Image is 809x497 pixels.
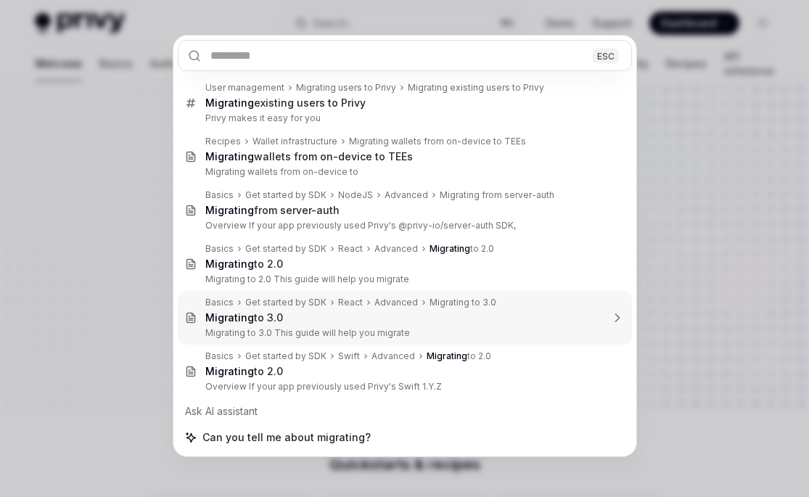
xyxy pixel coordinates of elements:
[205,274,601,285] p: Migrating to 2.0 This guide will help you migrate
[205,258,283,271] div: to 2.0
[245,189,327,201] div: Get started by SDK
[205,136,241,147] div: Recipes
[205,204,340,217] div: from server-auth
[205,297,234,308] div: Basics
[338,189,373,201] div: NodeJS
[205,166,601,178] p: Migrating wallets from on-device to
[205,112,601,124] p: Privy makes it easy for you
[205,220,601,231] p: Overview If your app previously used Privy's @privy-io/server-auth SDK,
[205,243,234,255] div: Basics
[338,297,363,308] div: React
[205,381,601,393] p: Overview If your app previously used Privy's Swift 1.Y.Z
[408,82,544,94] div: Migrating existing users to Privy
[205,204,254,216] b: Migrating
[205,82,284,94] div: User management
[296,82,396,94] div: Migrating users to Privy
[205,365,283,378] div: to 2.0
[374,243,418,255] div: Advanced
[205,150,413,163] div: wallets from on-device to TEEs
[205,150,254,163] b: Migrating
[202,430,371,445] span: Can you tell me about migrating?
[371,350,415,362] div: Advanced
[338,243,363,255] div: React
[427,350,491,362] div: to 2.0
[593,48,619,63] div: ESC
[252,136,337,147] div: Wallet infrastructure
[430,243,470,254] b: Migrating
[205,365,254,377] b: Migrating
[440,189,554,201] div: Migrating from server-auth
[374,297,418,308] div: Advanced
[205,350,234,362] div: Basics
[205,311,283,324] div: to 3.0
[430,297,496,308] div: Migrating to 3.0
[205,96,366,110] div: existing users to Privy
[245,243,327,255] div: Get started by SDK
[178,398,632,424] div: Ask AI assistant
[205,189,234,201] div: Basics
[427,350,467,361] b: Migrating
[205,96,254,109] b: Migrating
[338,350,360,362] div: Swift
[205,327,601,339] p: Migrating to 3.0 This guide will help you migrate
[349,136,526,147] div: Migrating wallets from on-device to TEEs
[205,258,254,270] b: Migrating
[205,311,254,324] b: Migrating
[430,243,494,255] div: to 2.0
[385,189,428,201] div: Advanced
[245,350,327,362] div: Get started by SDK
[245,297,327,308] div: Get started by SDK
